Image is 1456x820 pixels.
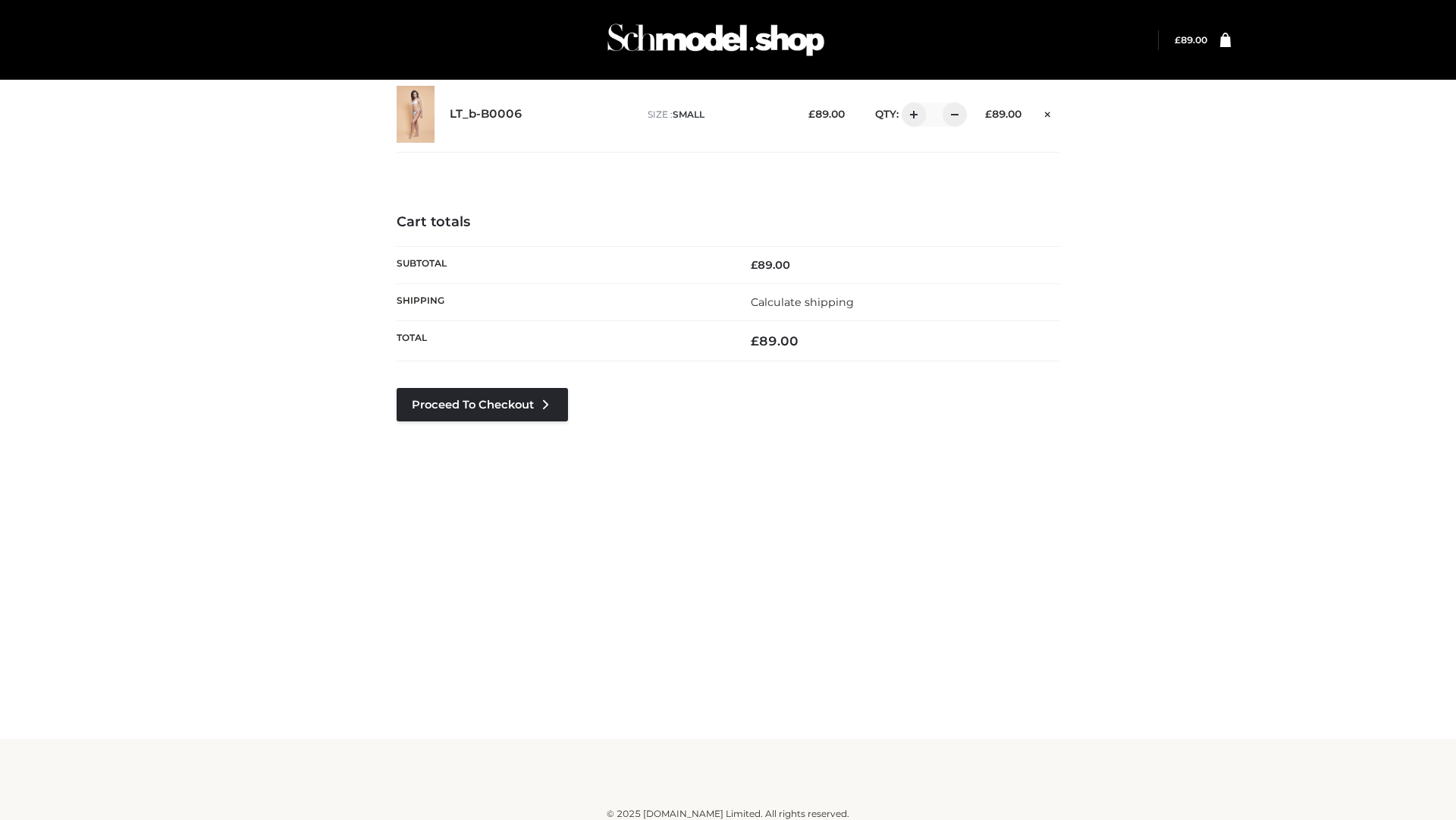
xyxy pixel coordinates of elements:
p: size : [648,108,785,121]
span: £ [1175,34,1181,46]
span: £ [985,108,992,120]
span: £ [808,108,815,120]
bdi: 89.00 [751,258,790,272]
bdi: 89.00 [808,108,845,120]
th: Shipping [397,283,728,320]
th: Total [397,321,728,361]
th: Subtotal [397,246,728,283]
bdi: 89.00 [985,108,1021,120]
img: Schmodel Admin 964 [602,10,830,70]
h4: Cart totals [397,214,1059,231]
span: £ [751,258,758,272]
img: LT_b-B0006 - SMALL [397,86,435,143]
a: Proceed to Checkout [397,388,568,421]
a: £89.00 [1175,34,1207,46]
bdi: 89.00 [751,333,799,348]
bdi: 89.00 [1175,34,1207,46]
span: £ [751,333,759,348]
span: SMALL [673,109,704,120]
a: LT_b-B0006 [450,107,522,121]
a: Calculate shipping [751,295,854,309]
a: Remove this item [1037,102,1059,122]
div: QTY: [860,102,962,127]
